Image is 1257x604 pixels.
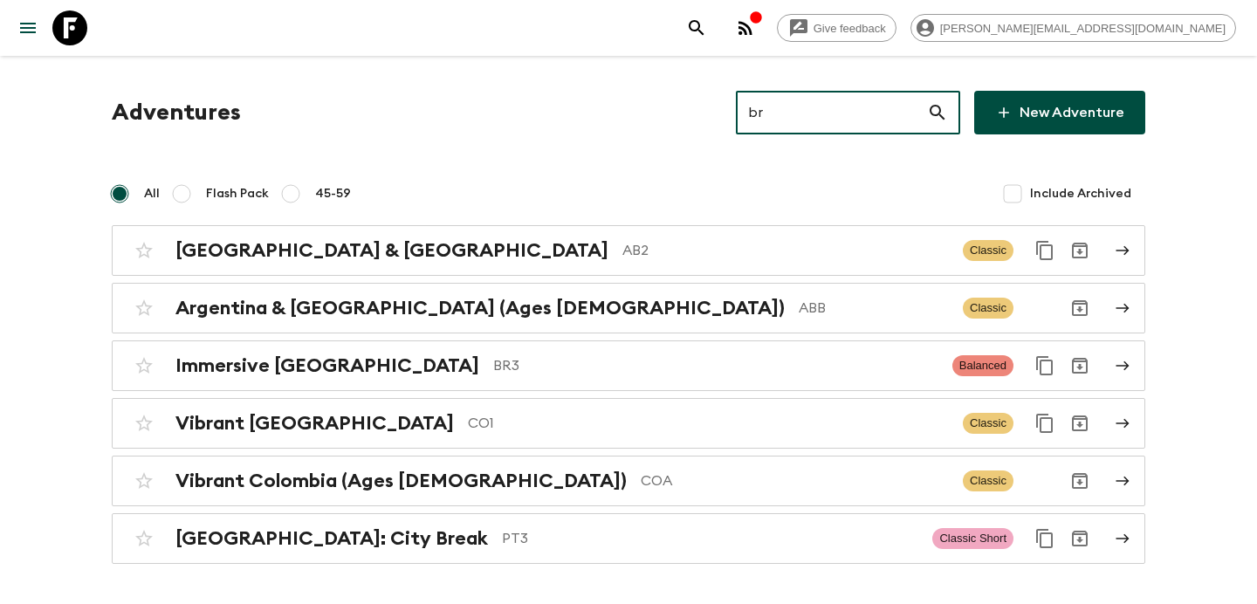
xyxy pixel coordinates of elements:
span: Classic [963,240,1013,261]
span: Classic [963,298,1013,319]
span: 45-59 [315,185,351,202]
button: Duplicate for 45-59 [1027,406,1062,441]
p: CO1 [468,413,949,434]
h2: Argentina & [GEOGRAPHIC_DATA] (Ages [DEMOGRAPHIC_DATA]) [175,297,785,319]
h2: [GEOGRAPHIC_DATA] & [GEOGRAPHIC_DATA] [175,239,608,262]
span: All [144,185,160,202]
span: [PERSON_NAME][EMAIL_ADDRESS][DOMAIN_NAME] [931,22,1235,35]
p: PT3 [502,528,918,549]
button: Archive [1062,348,1097,383]
span: Give feedback [804,22,896,35]
button: Duplicate for 45-59 [1027,521,1062,556]
input: e.g. AR1, Argentina [736,88,927,137]
a: Immersive [GEOGRAPHIC_DATA]BR3BalancedDuplicate for 45-59Archive [112,340,1145,391]
button: Archive [1062,463,1097,498]
h2: Vibrant Colombia (Ages [DEMOGRAPHIC_DATA]) [175,470,627,492]
h1: Adventures [112,95,241,130]
span: Balanced [952,355,1013,376]
a: New Adventure [974,91,1145,134]
h2: Vibrant [GEOGRAPHIC_DATA] [175,412,454,435]
button: Archive [1062,233,1097,268]
button: Archive [1062,406,1097,441]
a: Vibrant Colombia (Ages [DEMOGRAPHIC_DATA])COAClassicArchive [112,456,1145,506]
button: menu [10,10,45,45]
h2: [GEOGRAPHIC_DATA]: City Break [175,527,488,550]
span: Include Archived [1030,185,1131,202]
a: [GEOGRAPHIC_DATA] & [GEOGRAPHIC_DATA]AB2ClassicDuplicate for 45-59Archive [112,225,1145,276]
a: Argentina & [GEOGRAPHIC_DATA] (Ages [DEMOGRAPHIC_DATA])ABBClassicArchive [112,283,1145,333]
button: Duplicate for 45-59 [1027,348,1062,383]
div: [PERSON_NAME][EMAIL_ADDRESS][DOMAIN_NAME] [910,14,1236,42]
p: AB2 [622,240,949,261]
button: Archive [1062,291,1097,326]
span: Flash Pack [206,185,269,202]
span: Classic [963,413,1013,434]
a: [GEOGRAPHIC_DATA]: City BreakPT3Classic ShortDuplicate for 45-59Archive [112,513,1145,564]
a: Give feedback [777,14,896,42]
p: COA [641,470,949,491]
h2: Immersive [GEOGRAPHIC_DATA] [175,354,479,377]
span: Classic [963,470,1013,491]
a: Vibrant [GEOGRAPHIC_DATA]CO1ClassicDuplicate for 45-59Archive [112,398,1145,449]
button: Duplicate for 45-59 [1027,233,1062,268]
p: ABB [799,298,949,319]
button: search adventures [679,10,714,45]
span: Classic Short [932,528,1013,549]
button: Archive [1062,521,1097,556]
p: BR3 [493,355,938,376]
